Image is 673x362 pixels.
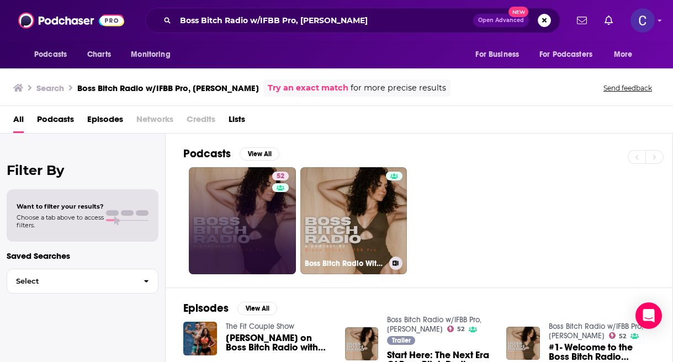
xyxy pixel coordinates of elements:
[27,44,81,65] button: open menu
[277,171,284,182] span: 52
[80,44,118,65] a: Charts
[226,333,332,352] a: Julia on Boss Bitch Radio with Host IFBB Pro Diane Flores
[17,203,104,210] span: Want to filter your results?
[573,11,591,30] a: Show notifications dropdown
[226,322,294,331] a: The Fit Couple Show
[183,147,279,161] a: PodcastsView All
[630,8,655,33] img: User Profile
[7,269,158,294] button: Select
[549,343,655,361] a: #1- Welcome to the Boss Bitch Radio Podcast!
[532,44,608,65] button: open menu
[387,315,481,334] a: Boss Bitch Radio w/IFBB Pro, Diane Flores
[77,83,259,93] h3: Boss Bitch Radio w/IFBB Pro, [PERSON_NAME]
[272,172,289,180] a: 52
[183,301,277,315] a: EpisodesView All
[300,167,407,274] a: Boss Bitch Radio With [PERSON_NAME], IFBB Pro
[630,8,655,33] button: Show profile menu
[226,333,332,352] span: [PERSON_NAME] on Boss Bitch Radio with Host IFBB Pro [PERSON_NAME]
[176,12,473,29] input: Search podcasts, credits, & more...
[13,110,24,133] a: All
[17,214,104,229] span: Choose a tab above to access filters.
[87,47,111,62] span: Charts
[635,302,662,329] div: Open Intercom Messenger
[237,302,277,315] button: View All
[34,47,67,62] span: Podcasts
[614,47,633,62] span: More
[36,83,64,93] h3: Search
[18,10,124,31] img: Podchaser - Follow, Share and Rate Podcasts
[7,251,158,261] p: Saved Searches
[183,301,229,315] h2: Episodes
[183,322,217,355] img: Julia on Boss Bitch Radio with Host IFBB Pro Diane Flores
[136,110,173,133] span: Networks
[305,259,385,268] h3: Boss Bitch Radio With [PERSON_NAME], IFBB Pro
[475,47,519,62] span: For Business
[345,327,379,361] img: Start Here: The Next Era Of Boss Bitch Radio
[609,332,626,339] a: 52
[457,327,464,332] span: 52
[600,11,617,30] a: Show notifications dropdown
[447,326,464,332] a: 52
[240,147,279,161] button: View All
[619,334,626,339] span: 52
[131,47,170,62] span: Monitoring
[508,7,528,17] span: New
[87,110,123,133] a: Episodes
[600,83,655,93] button: Send feedback
[189,167,296,274] a: 52
[506,327,540,360] img: #1- Welcome to the Boss Bitch Radio Podcast!
[7,162,158,178] h2: Filter By
[268,82,348,94] a: Try an exact match
[37,110,74,133] a: Podcasts
[606,44,646,65] button: open menu
[473,14,529,27] button: Open AdvancedNew
[123,44,184,65] button: open menu
[392,337,411,344] span: Trailer
[187,110,215,133] span: Credits
[351,82,446,94] span: for more precise results
[229,110,245,133] a: Lists
[145,8,560,33] div: Search podcasts, credits, & more...
[478,18,524,23] span: Open Advanced
[549,322,643,340] a: Boss Bitch Radio w/IFBB Pro, Diane Flores
[539,47,592,62] span: For Podcasters
[630,8,655,33] span: Logged in as publicityxxtina
[7,278,135,285] span: Select
[183,147,231,161] h2: Podcasts
[468,44,533,65] button: open menu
